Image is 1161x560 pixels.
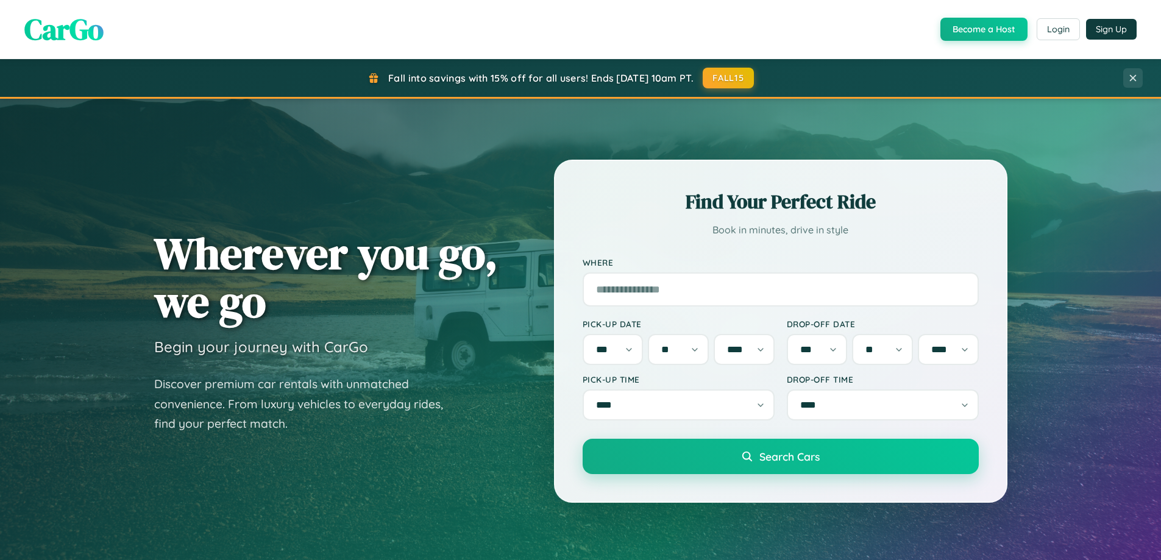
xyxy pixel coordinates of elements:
label: Drop-off Time [787,374,979,385]
button: Sign Up [1086,19,1137,40]
label: Pick-up Date [583,319,775,329]
span: Fall into savings with 15% off for all users! Ends [DATE] 10am PT. [388,72,694,84]
span: Search Cars [759,450,820,463]
button: Become a Host [940,18,1028,41]
button: Login [1037,18,1080,40]
button: Search Cars [583,439,979,474]
h2: Find Your Perfect Ride [583,188,979,215]
h1: Wherever you go, we go [154,229,498,325]
label: Drop-off Date [787,319,979,329]
p: Discover premium car rentals with unmatched convenience. From luxury vehicles to everyday rides, ... [154,374,459,434]
p: Book in minutes, drive in style [583,221,979,239]
label: Where [583,257,979,268]
button: FALL15 [703,68,754,88]
label: Pick-up Time [583,374,775,385]
span: CarGo [24,9,104,49]
h3: Begin your journey with CarGo [154,338,368,356]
